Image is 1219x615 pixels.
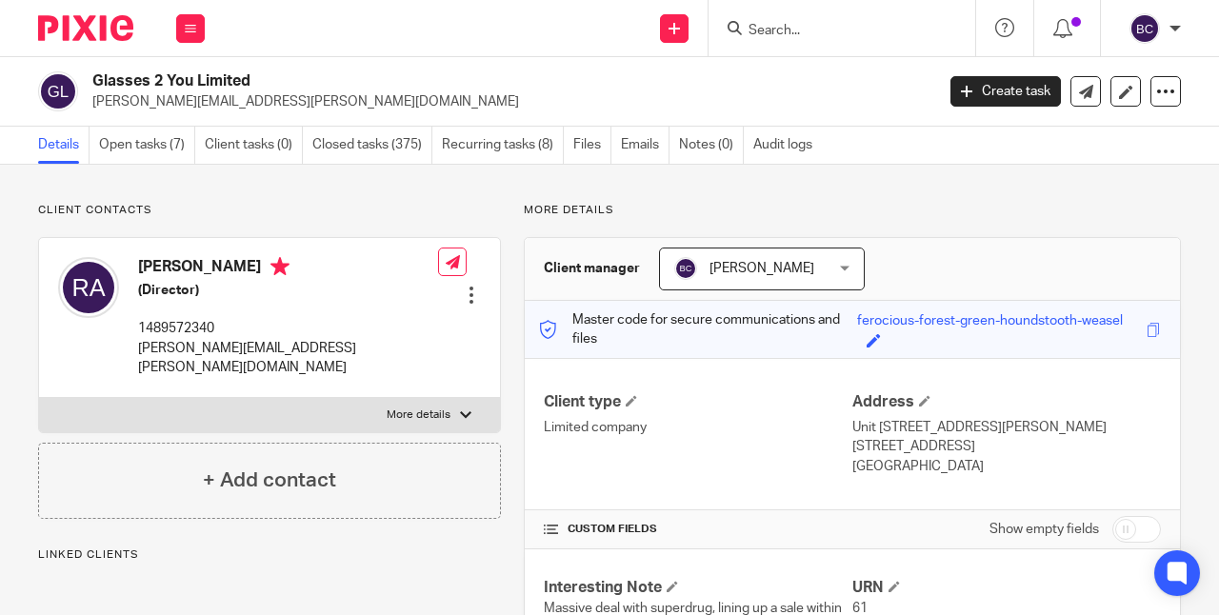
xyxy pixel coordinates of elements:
a: Open tasks (7) [99,127,195,164]
p: [GEOGRAPHIC_DATA] [852,457,1161,476]
a: Files [573,127,611,164]
h3: Client manager [544,259,640,278]
h4: URN [852,578,1161,598]
h4: Interesting Note [544,578,852,598]
a: Create task [950,76,1061,107]
p: Client contacts [38,203,501,218]
p: 1489572340 [138,319,438,338]
p: Unit [STREET_ADDRESS][PERSON_NAME] [852,418,1161,437]
p: Linked clients [38,547,501,563]
p: [PERSON_NAME][EMAIL_ADDRESS][PERSON_NAME][DOMAIN_NAME] [92,92,922,111]
img: svg%3E [1129,13,1160,44]
h4: + Add contact [203,466,336,495]
label: Show empty fields [989,520,1099,539]
p: [STREET_ADDRESS] [852,437,1161,456]
a: Emails [621,127,669,164]
p: More details [524,203,1181,218]
h4: CUSTOM FIELDS [544,522,852,537]
p: More details [387,407,450,423]
div: ferocious-forest-green-houndstooth-weasel [857,311,1123,333]
span: 61 [852,602,868,615]
p: Master code for secure communications and files [539,310,857,349]
img: Pixie [38,15,133,41]
h4: [PERSON_NAME] [138,257,438,281]
img: svg%3E [674,257,697,280]
span: [PERSON_NAME] [709,262,814,275]
img: svg%3E [38,71,78,111]
input: Search [747,23,918,40]
p: [PERSON_NAME][EMAIL_ADDRESS][PERSON_NAME][DOMAIN_NAME] [138,339,438,378]
img: svg%3E [58,257,119,318]
h2: Glasses 2 You Limited [92,71,756,91]
a: Details [38,127,90,164]
a: Recurring tasks (8) [442,127,564,164]
p: Limited company [544,418,852,437]
a: Audit logs [753,127,822,164]
h4: Client type [544,392,852,412]
i: Primary [270,257,290,276]
a: Closed tasks (375) [312,127,432,164]
h4: Address [852,392,1161,412]
h5: (Director) [138,281,438,300]
a: Notes (0) [679,127,744,164]
a: Client tasks (0) [205,127,303,164]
